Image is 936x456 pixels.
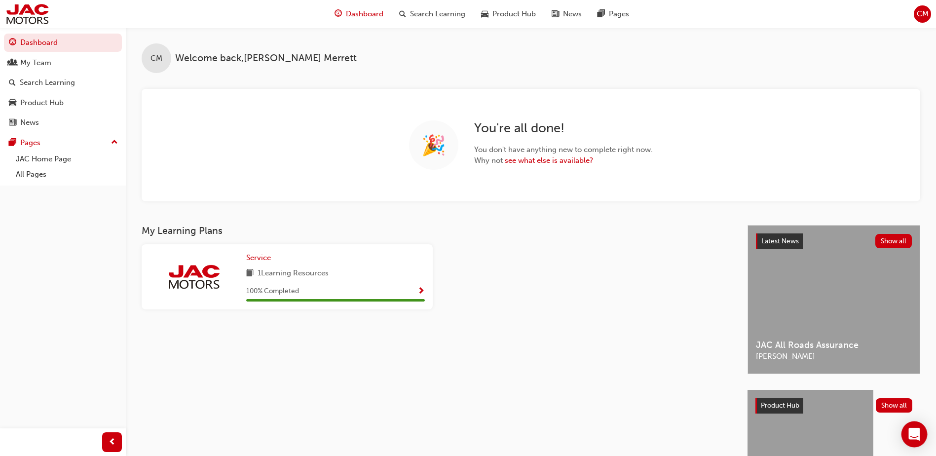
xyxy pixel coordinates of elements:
span: 1 Learning Resources [258,267,329,280]
button: Pages [4,134,122,152]
a: Dashboard [4,34,122,52]
img: jac-portal [5,3,50,25]
span: Service [246,253,271,262]
div: My Team [20,57,51,69]
span: book-icon [246,267,254,280]
span: guage-icon [335,8,342,20]
a: Search Learning [4,74,122,92]
span: search-icon [399,8,406,20]
a: search-iconSearch Learning [391,4,473,24]
span: 100 % Completed [246,286,299,297]
span: Product Hub [761,401,799,410]
a: JAC Home Page [12,152,122,167]
button: Show Progress [417,285,425,298]
span: up-icon [111,136,118,149]
button: Show all [876,398,913,413]
a: pages-iconPages [590,4,637,24]
span: guage-icon [9,38,16,47]
a: Product Hub [4,94,122,112]
button: CM [914,5,931,23]
a: see what else is available? [505,156,593,165]
span: pages-icon [9,139,16,148]
span: Dashboard [346,8,383,20]
img: jac-portal [167,264,221,290]
span: Search Learning [410,8,465,20]
span: JAC All Roads Assurance [756,340,912,351]
div: Search Learning [20,77,75,88]
span: [PERSON_NAME] [756,351,912,362]
span: Why not [474,155,653,166]
a: Product HubShow all [755,398,912,414]
span: CM [150,53,162,64]
span: news-icon [552,8,559,20]
span: 🎉 [421,140,446,151]
span: Product Hub [492,8,536,20]
div: Product Hub [20,97,64,109]
span: prev-icon [109,436,116,449]
a: Latest NewsShow allJAC All Roads Assurance[PERSON_NAME] [748,225,920,374]
span: Latest News [761,237,799,245]
span: pages-icon [598,8,605,20]
span: search-icon [9,78,16,87]
a: news-iconNews [544,4,590,24]
span: people-icon [9,59,16,68]
a: car-iconProduct Hub [473,4,544,24]
span: Show Progress [417,287,425,296]
span: car-icon [9,99,16,108]
a: News [4,114,122,132]
a: My Team [4,54,122,72]
span: Welcome back , [PERSON_NAME] Merrett [175,53,357,64]
button: Show all [875,234,912,248]
a: All Pages [12,167,122,182]
span: CM [917,8,929,20]
h2: You're all done! [474,120,653,136]
span: car-icon [481,8,488,20]
a: Service [246,252,275,264]
span: news-icon [9,118,16,127]
h3: My Learning Plans [142,225,732,236]
button: DashboardMy TeamSearch LearningProduct HubNews [4,32,122,134]
span: News [563,8,582,20]
span: You don't have anything new to complete right now. [474,144,653,155]
div: Open Intercom Messenger [901,421,928,448]
span: Pages [609,8,629,20]
a: guage-iconDashboard [327,4,391,24]
div: Pages [20,137,40,149]
div: News [20,117,39,128]
a: Latest NewsShow all [756,233,912,249]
